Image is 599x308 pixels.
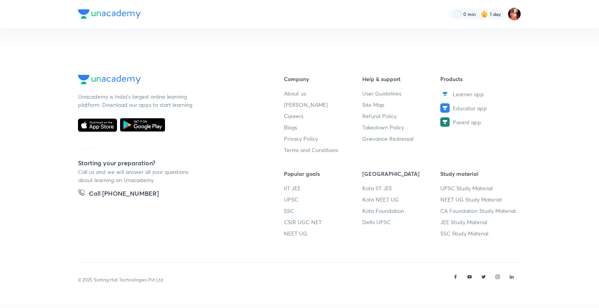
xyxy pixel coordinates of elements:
[284,112,303,120] span: Careers
[78,189,159,200] a: Call [PHONE_NUMBER]
[362,207,441,215] a: Kota Foundation
[440,207,519,215] a: CA Foundation Study Material
[440,117,450,127] img: Parent app
[284,135,362,143] a: Privacy Policy
[362,170,441,178] h6: [GEOGRAPHIC_DATA]
[362,184,441,192] a: Kota IIT JEE
[362,195,441,204] a: Kota NEET UG
[78,9,141,19] img: Company Logo
[440,103,450,113] img: Educator app
[440,170,519,178] h6: Study material
[362,112,441,120] a: Refund Policy
[78,75,259,86] a: Company Logo
[440,184,519,192] a: UPSC Study Material
[89,189,159,200] h5: Call [PHONE_NUMBER]
[440,89,450,99] img: Learner app
[284,229,362,237] a: NEET UG
[362,75,441,83] h6: Help & support
[362,123,441,131] a: Takedown Policy
[284,75,362,83] h6: Company
[440,229,519,237] a: SSC Study Material
[440,195,519,204] a: NEET UG Study Material
[440,75,519,83] h6: Products
[78,168,195,184] p: Call us and we will answer all your questions about learning on Unacademy
[440,218,519,226] a: JEE Study Material
[453,118,481,126] span: Parent app
[440,89,519,99] a: Learner app
[362,89,441,97] a: User Guidelines
[440,103,519,113] a: Educator app
[362,135,441,143] a: Grievance Redressal
[284,123,362,131] a: Blogs
[78,75,141,84] img: Company Logo
[284,146,362,154] a: Terms and Conditions
[284,89,362,97] a: About us
[362,101,441,109] a: Site Map
[284,207,362,215] a: SSC
[284,170,362,178] h6: Popular goals
[440,117,519,127] a: Parent app
[78,158,259,168] h5: Starting your preparation?
[284,184,362,192] a: IIT JEE
[508,7,521,21] img: Minakshi gakre
[362,218,441,226] a: Delhi UPSC
[480,10,488,18] img: streak
[284,195,362,204] a: UPSC
[453,90,484,98] span: Learner app
[284,112,362,120] a: Careers
[78,276,163,283] p: © 2025 Sorting Hat Technologies Pvt Ltd
[284,218,362,226] a: CSIR UGC NET
[78,92,195,109] p: Unacademy is India’s largest online learning platform. Download our apps to start learning
[284,101,362,109] a: [PERSON_NAME]
[453,104,487,112] span: Educator app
